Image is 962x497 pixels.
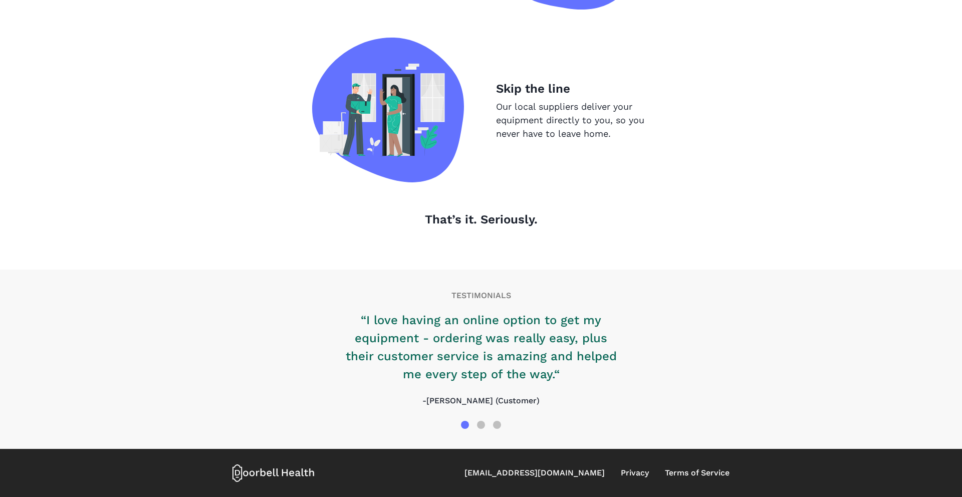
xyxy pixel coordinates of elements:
[665,467,730,479] a: Terms of Service
[464,467,605,479] a: [EMAIL_ADDRESS][DOMAIN_NAME]
[312,38,464,182] img: Skip the line image
[496,80,650,98] p: Skip the line
[232,210,730,228] p: That’s it. Seriously.
[621,467,649,479] a: Privacy
[232,290,730,302] p: TESTIMONIALS
[496,100,650,140] p: Our local suppliers deliver your equipment directly to you, so you never have to leave home.
[341,311,621,383] p: “I love having an online option to get my equipment - ordering was really easy, plus their custom...
[341,395,621,407] p: -[PERSON_NAME] (Customer)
